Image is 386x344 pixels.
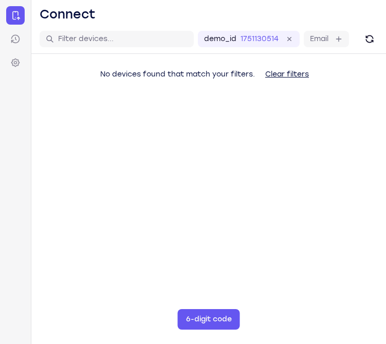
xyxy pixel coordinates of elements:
a: Connect [6,6,25,25]
h1: Connect [40,6,96,23]
label: Email [310,34,328,44]
button: 6-digit code [178,309,240,330]
a: Settings [6,53,25,72]
span: No devices found that match your filters. [100,70,255,79]
label: demo_id [204,34,236,44]
button: Refresh [361,31,378,47]
input: Filter devices... [58,34,188,44]
a: Sessions [6,30,25,48]
button: Clear filters [257,64,317,85]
